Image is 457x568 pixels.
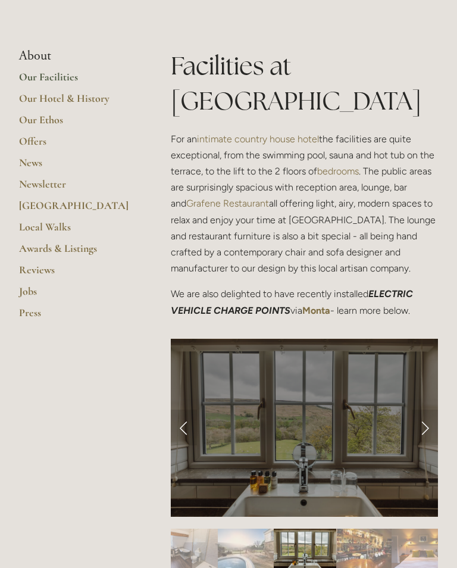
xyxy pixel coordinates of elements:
[19,242,133,263] a: Awards & Listings
[317,166,359,177] a: bedrooms
[171,286,438,318] p: We are also delighted to have recently installed via - learn more below.
[19,156,133,177] a: News
[19,92,133,113] a: Our Hotel & History
[171,48,438,118] h1: Facilities at [GEOGRAPHIC_DATA]
[171,288,415,316] em: ELECTRIC VEHICLE CHARGE POINTS
[19,113,133,135] a: Our Ethos
[19,306,133,327] a: Press
[19,70,133,92] a: Our Facilities
[186,198,269,209] a: Grafene Restaurant
[302,305,330,316] a: Monta
[19,263,133,285] a: Reviews
[19,199,133,220] a: [GEOGRAPHIC_DATA]
[19,135,133,156] a: Offers
[19,48,133,64] li: About
[19,220,133,242] a: Local Walks
[19,177,133,199] a: Newsletter
[197,133,319,145] a: intimate country house hotel
[19,285,133,306] a: Jobs
[412,410,438,445] a: Next Slide
[171,410,197,445] a: Previous Slide
[171,131,438,277] p: For an the facilities are quite exceptional, from the swimming pool, sauna and hot tub on the ter...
